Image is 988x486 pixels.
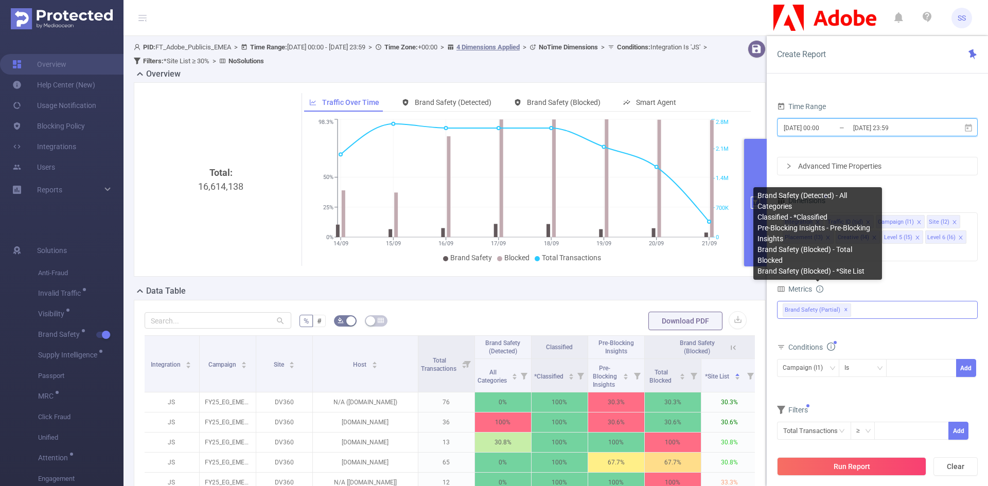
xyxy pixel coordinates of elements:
[827,343,835,351] i: icon: info-circle
[929,215,949,229] div: Site (l2)
[735,375,740,379] i: icon: caret-down
[504,254,530,262] span: Blocked
[309,99,316,106] i: icon: line-chart
[365,43,375,51] span: >
[338,317,344,323] i: icon: bg-colors
[145,312,291,329] input: Search...
[38,310,68,317] span: Visibility
[186,364,191,367] i: icon: caret-down
[304,317,309,325] span: %
[623,375,628,379] i: icon: caret-down
[701,412,757,432] p: 30.6%
[12,75,95,95] a: Help Center (New)
[636,98,676,106] span: Smart Agent
[38,366,123,386] span: Passport
[475,412,531,432] p: 100%
[12,54,66,75] a: Overview
[372,360,378,366] div: Sort
[289,364,295,367] i: icon: caret-down
[38,263,123,283] span: Anti-Fraud
[532,433,588,452] p: 100%
[38,290,84,297] span: Invalid Traffic
[701,433,757,452] p: 30.8%
[438,240,453,247] tspan: 16/09
[568,372,574,378] div: Sort
[701,240,716,247] tspan: 21/09
[952,220,957,226] i: icon: close
[209,57,219,65] span: >
[532,412,588,432] p: 100%
[209,167,233,178] b: Total:
[200,433,256,452] p: FY25_EG_EMEA_DocumentCloud_Acrobat_Acquisition_Buy_4200384285_P36036_Display-Tier2-TEST-IOvsLine-...
[475,392,531,412] p: 0%
[38,392,57,400] span: MRC
[319,119,333,126] tspan: 98.3%
[313,453,418,472] p: [DOMAIN_NAME]
[12,157,55,177] a: Users
[418,392,474,412] p: 76
[852,121,936,135] input: End date
[384,43,418,51] b: Time Zone:
[313,433,418,452] p: [DOMAIN_NAME]
[418,453,474,472] p: 65
[743,359,757,392] i: Filter menu
[716,175,729,182] tspan: 1.4M
[916,220,922,226] i: icon: close
[186,360,191,363] i: icon: caret-up
[617,43,650,51] b: Conditions :
[456,43,520,51] u: 4 Dimensions Applied
[517,359,531,392] i: Filter menu
[679,372,685,375] i: icon: caret-up
[878,215,914,229] div: Campaign (l1)
[856,422,867,439] div: ≥
[701,392,757,412] p: 30.3%
[491,240,506,247] tspan: 17/09
[38,351,101,358] span: Supply Intelligence
[200,392,256,412] p: FY25_EG_EMEA_Creative_CCM_Acquisition_Buy_4200323233_P36036 [251912]
[915,235,920,241] i: icon: close
[777,102,826,111] span: Time Range
[882,230,923,244] li: Level 5 (l5)
[679,372,685,378] div: Sort
[143,412,199,432] p: JS
[542,254,601,262] span: Total Transactions
[323,174,333,181] tspan: 50%
[151,361,182,368] span: Integration
[844,359,856,376] div: Is
[844,304,848,316] span: ✕
[593,365,617,388] span: Pre-Blocking Insights
[12,95,96,116] a: Usage Notification
[757,224,870,243] span: Pre-Blocking Insights - Pre-Blocking Insights
[372,360,377,363] i: icon: caret-up
[418,412,474,432] p: 36
[679,375,685,379] i: icon: caret-down
[450,254,492,262] span: Brand Safety
[777,406,808,414] span: Filters
[877,365,883,372] i: icon: down
[256,433,312,452] p: DV360
[512,372,518,375] i: icon: caret-up
[701,453,757,472] p: 30.8%
[617,43,700,51] span: Integration Is 'JS'
[208,361,238,368] span: Campaign
[527,98,601,106] span: Brand Safety (Blocked)
[289,360,295,363] i: icon: caret-up
[777,49,826,59] span: Create Report
[645,412,701,432] p: 30.6%
[680,339,715,355] span: Brand Safety (Blocked)
[630,359,644,392] i: Filter menu
[649,240,664,247] tspan: 20/09
[645,453,701,472] p: 67.7%
[623,372,629,378] div: Sort
[326,234,333,241] tspan: 0%
[38,407,123,427] span: Click Fraud
[598,43,608,51] span: >
[415,98,491,106] span: Brand Safety (Detected)
[313,392,418,412] p: N/A ([DOMAIN_NAME])
[958,8,966,28] span: SS
[757,267,864,275] span: Brand Safety (Blocked) - *Site List
[38,454,72,461] span: Attention
[534,373,565,380] span: *Classified
[146,68,181,80] h2: Overview
[884,231,912,244] div: Level 5 (l5)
